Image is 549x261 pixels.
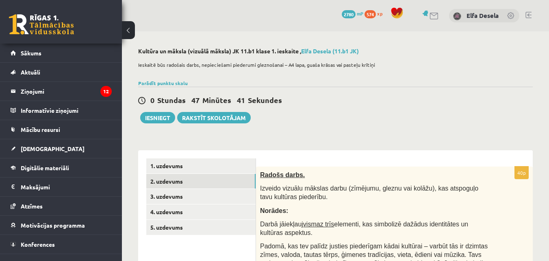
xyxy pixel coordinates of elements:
span: Motivācijas programma [21,222,85,229]
p: Ieskaitē būs radošais darbs, nepieciešami piederumi gleznošanai – A4 lapa, guaša krāsas vai paste... [138,61,529,68]
a: 2. uzdevums [146,174,256,189]
span: mP [357,10,363,17]
span: Digitālie materiāli [21,164,69,171]
span: Atzīmes [21,202,43,210]
span: Sekundes [248,95,282,105]
legend: Maksājumi [21,178,112,196]
span: Sākums [21,49,41,57]
a: Parādīt punktu skalu [138,80,188,86]
a: Aktuāli [11,63,112,81]
a: 3. uzdevums [146,189,256,204]
a: [DEMOGRAPHIC_DATA] [11,139,112,158]
u: vismaz trīs [303,221,334,228]
a: 574 xp [365,10,386,17]
span: Konferences [21,241,55,248]
a: Atzīmes [11,197,112,215]
span: Minūtes [202,95,231,105]
a: 2780 mP [342,10,363,17]
span: xp [377,10,382,17]
span: 47 [191,95,200,105]
a: Rakstīt skolotājam [177,112,251,123]
a: 1. uzdevums [146,158,256,173]
legend: Informatīvie ziņojumi [21,101,112,120]
span: Izveido vizuālu mākslas darbu (zīmējumu, gleznu vai kolāžu), kas atspoguļo tavu kultūras piederību. [260,185,478,200]
a: 4. uzdevums [146,204,256,219]
a: Maksājumi [11,178,112,196]
i: 12 [100,86,112,97]
span: 41 [237,95,245,105]
span: Darbā jāiekļauj elementi, kas simbolizē dažādus identitātes un kultūras aspektus. [260,221,468,236]
a: Elfa Desela (11.b1 JK) [301,47,359,55]
span: 2780 [342,10,356,18]
span: Radošs darbs. [260,171,305,178]
a: Ziņojumi12 [11,82,112,101]
a: 5. uzdevums [146,220,256,235]
span: Norādes: [260,207,288,214]
span: 0 [150,95,154,105]
img: Elfa Desela [453,12,461,20]
a: Motivācijas programma [11,216,112,235]
a: Konferences [11,235,112,254]
span: Aktuāli [21,68,40,76]
a: Rīgas 1. Tālmācības vidusskola [9,14,74,35]
a: Informatīvie ziņojumi [11,101,112,120]
a: Digitālie materiāli [11,158,112,177]
a: Mācību resursi [11,120,112,139]
span: Mācību resursi [21,126,60,133]
span: [DEMOGRAPHIC_DATA] [21,145,85,152]
button: Iesniegt [140,112,175,123]
a: Sākums [11,44,112,62]
h2: Kultūra un māksla (vizuālā māksla) JK 11.b1 klase 1. ieskaite , [138,48,533,55]
legend: Ziņojumi [21,82,112,101]
a: Elfa Desela [467,11,499,20]
span: Stundas [157,95,186,105]
span: 574 [365,10,376,18]
p: 40p [514,166,529,179]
